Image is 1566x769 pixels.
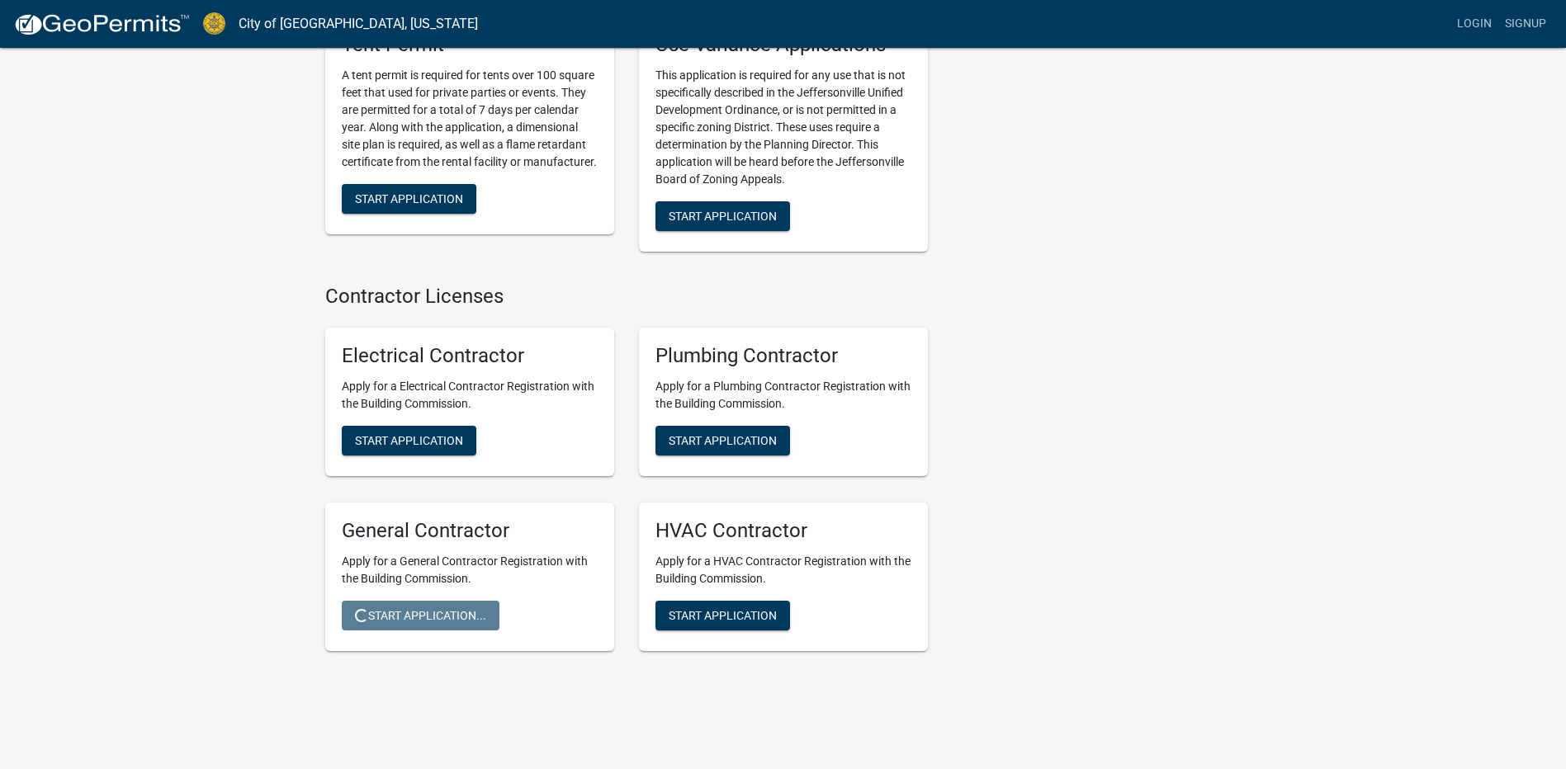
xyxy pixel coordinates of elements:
h5: Plumbing Contractor [655,344,911,368]
p: This application is required for any use that is not specifically described in the Jeffersonville... [655,67,911,188]
span: Start Application [669,434,777,447]
button: Start Application [655,601,790,630]
span: Start Application... [355,608,486,621]
h5: Electrical Contractor [342,344,598,368]
button: Start Application [342,184,476,214]
p: Apply for a Electrical Contractor Registration with the Building Commission. [342,378,598,413]
button: Start Application... [342,601,499,630]
a: City of [GEOGRAPHIC_DATA], [US_STATE] [239,10,478,38]
p: Apply for a General Contractor Registration with the Building Commission. [342,553,598,587]
span: Start Application [355,191,463,205]
p: A tent permit is required for tents over 100 square feet that used for private parties or events.... [342,67,598,171]
span: Start Application [669,608,777,621]
a: Signup [1498,8,1553,40]
a: Login [1450,8,1498,40]
button: Start Application [655,426,790,455]
h5: HVAC Contractor [655,519,911,543]
button: Start Application [655,201,790,231]
button: Start Application [342,426,476,455]
img: City of Jeffersonville, Indiana [203,12,225,35]
span: Start Application [355,434,463,447]
p: Apply for a Plumbing Contractor Registration with the Building Commission. [655,378,911,413]
h4: Contractor Licenses [325,285,928,309]
span: Start Application [669,209,777,222]
h5: General Contractor [342,519,598,543]
p: Apply for a HVAC Contractor Registration with the Building Commission. [655,553,911,587]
